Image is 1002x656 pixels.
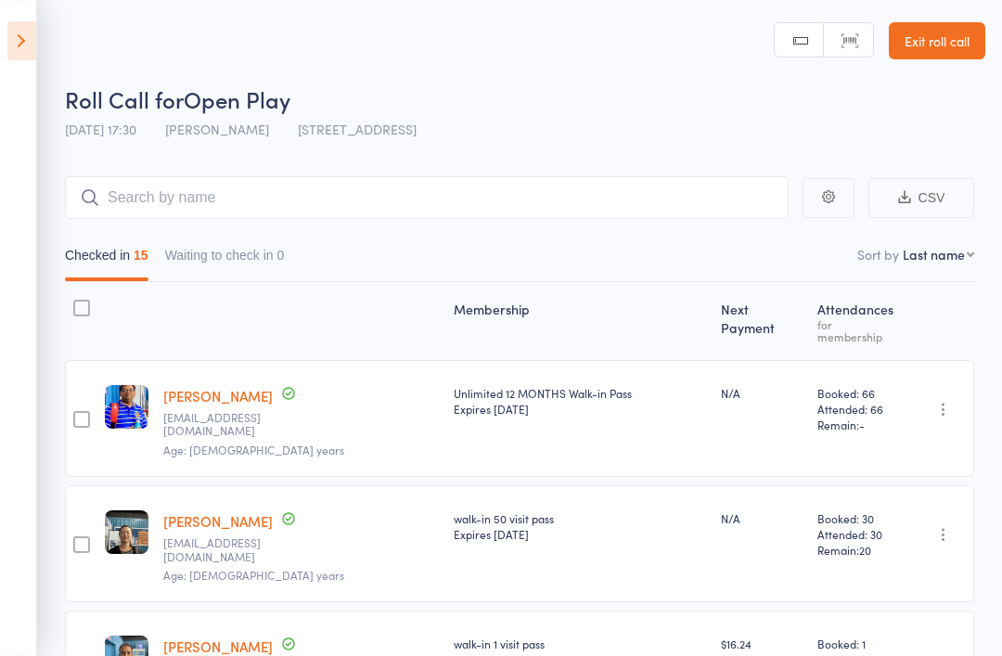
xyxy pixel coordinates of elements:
div: Next Payment [713,290,811,352]
span: Booked: 66 [817,385,899,401]
span: [DATE] 17:30 [65,120,136,138]
a: [PERSON_NAME] [163,386,273,405]
div: N/A [721,510,803,526]
span: Attended: 66 [817,401,899,417]
div: Atten­dances [810,290,906,352]
span: [PERSON_NAME] [165,120,269,138]
label: Sort by [857,245,899,264]
div: Unlimited 12 MONTHS Walk-in Pass [454,385,706,417]
div: N/A [721,385,803,401]
div: for membership [817,318,899,342]
span: Remain: [817,417,899,432]
button: Checked in15 [65,238,148,281]
div: Membership [446,290,713,352]
img: image1693066461.png [105,385,148,429]
a: [PERSON_NAME] [163,511,273,531]
small: Venubreddy@gmail.com [163,411,284,438]
div: Last name [903,245,965,264]
div: Expires [DATE] [454,401,706,417]
button: CSV [868,178,974,218]
span: [STREET_ADDRESS] [298,120,417,138]
img: image1740340398.png [105,510,148,554]
span: Booked: 1 [817,636,899,651]
input: Search by name [65,176,789,219]
span: Age: [DEMOGRAPHIC_DATA] years [163,442,344,457]
div: 0 [277,248,285,263]
span: Booked: 30 [817,510,899,526]
span: Attended: 30 [817,526,899,542]
span: Open Play [184,84,290,114]
span: - [859,417,865,432]
div: walk-in 50 visit pass [454,510,706,542]
span: 20 [859,542,871,558]
span: Age: [DEMOGRAPHIC_DATA] years [163,567,344,583]
div: Expires [DATE] [454,526,706,542]
span: Remain: [817,542,899,558]
div: 15 [134,248,148,263]
span: Roll Call for [65,84,184,114]
button: Waiting to check in0 [165,238,285,281]
small: ym2021lg@gmail.com [163,536,284,563]
a: [PERSON_NAME] [163,637,273,656]
a: Exit roll call [889,22,985,59]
